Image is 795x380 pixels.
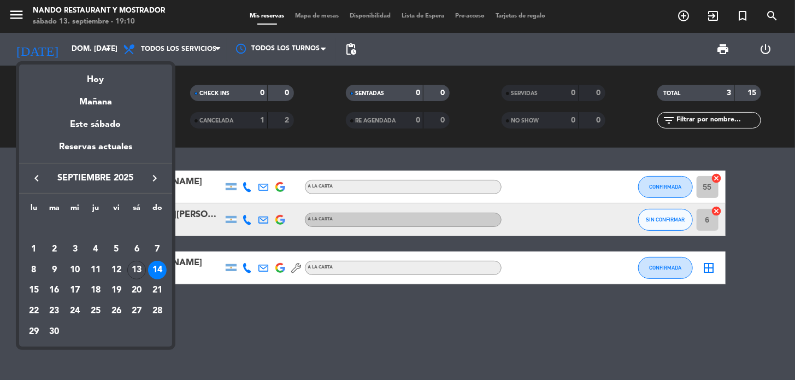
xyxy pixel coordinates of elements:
td: 3 de septiembre de 2025 [64,239,85,260]
div: 22 [25,302,43,320]
div: 3 [66,240,84,259]
div: 2 [45,240,64,259]
div: 30 [45,323,64,341]
div: 6 [127,240,146,259]
div: 26 [107,302,126,320]
td: SEP. [23,219,168,239]
div: 21 [148,281,167,300]
div: 12 [107,261,126,279]
td: 6 de septiembre de 2025 [127,239,148,260]
th: lunes [23,202,44,219]
div: 18 [86,281,105,300]
td: 26 de septiembre de 2025 [106,301,127,321]
div: 29 [25,323,43,341]
i: keyboard_arrow_right [148,172,161,185]
div: Mañana [19,87,172,109]
td: 13 de septiembre de 2025 [127,260,148,280]
td: 4 de septiembre de 2025 [85,239,106,260]
td: 9 de septiembre de 2025 [44,260,65,280]
div: 8 [25,261,43,279]
div: 17 [66,281,84,300]
td: 15 de septiembre de 2025 [23,280,44,301]
td: 24 de septiembre de 2025 [64,301,85,321]
td: 19 de septiembre de 2025 [106,280,127,301]
div: 11 [86,261,105,279]
td: 2 de septiembre de 2025 [44,239,65,260]
div: Este sábado [19,109,172,140]
td: 27 de septiembre de 2025 [127,301,148,321]
td: 25 de septiembre de 2025 [85,301,106,321]
th: viernes [106,202,127,219]
td: 28 de septiembre de 2025 [147,301,168,321]
button: keyboard_arrow_left [27,171,46,185]
td: 1 de septiembre de 2025 [23,239,44,260]
td: 8 de septiembre de 2025 [23,260,44,280]
td: 10 de septiembre de 2025 [64,260,85,280]
div: 1 [25,240,43,259]
div: 4 [86,240,105,259]
div: 20 [127,281,146,300]
button: keyboard_arrow_right [145,171,164,185]
td: 5 de septiembre de 2025 [106,239,127,260]
span: septiembre 2025 [46,171,145,185]
th: sábado [127,202,148,219]
th: domingo [147,202,168,219]
td: 11 de septiembre de 2025 [85,260,106,280]
div: 5 [107,240,126,259]
td: 29 de septiembre de 2025 [23,321,44,342]
th: jueves [85,202,106,219]
div: 25 [86,302,105,320]
div: 10 [66,261,84,279]
div: 13 [127,261,146,279]
div: Reservas actuales [19,140,172,162]
td: 14 de septiembre de 2025 [147,260,168,280]
td: 20 de septiembre de 2025 [127,280,148,301]
td: 12 de septiembre de 2025 [106,260,127,280]
div: 24 [66,302,84,320]
div: Hoy [19,65,172,87]
i: keyboard_arrow_left [30,172,43,185]
td: 21 de septiembre de 2025 [147,280,168,301]
td: 17 de septiembre de 2025 [64,280,85,301]
td: 16 de septiembre de 2025 [44,280,65,301]
th: martes [44,202,65,219]
div: 7 [148,240,167,259]
div: 28 [148,302,167,320]
div: 9 [45,261,64,279]
td: 18 de septiembre de 2025 [85,280,106,301]
div: 16 [45,281,64,300]
td: 30 de septiembre de 2025 [44,321,65,342]
div: 19 [107,281,126,300]
div: 27 [127,302,146,320]
div: 15 [25,281,43,300]
th: miércoles [64,202,85,219]
td: 7 de septiembre de 2025 [147,239,168,260]
td: 22 de septiembre de 2025 [23,301,44,321]
td: 23 de septiembre de 2025 [44,301,65,321]
div: 23 [45,302,64,320]
div: 14 [148,261,167,279]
